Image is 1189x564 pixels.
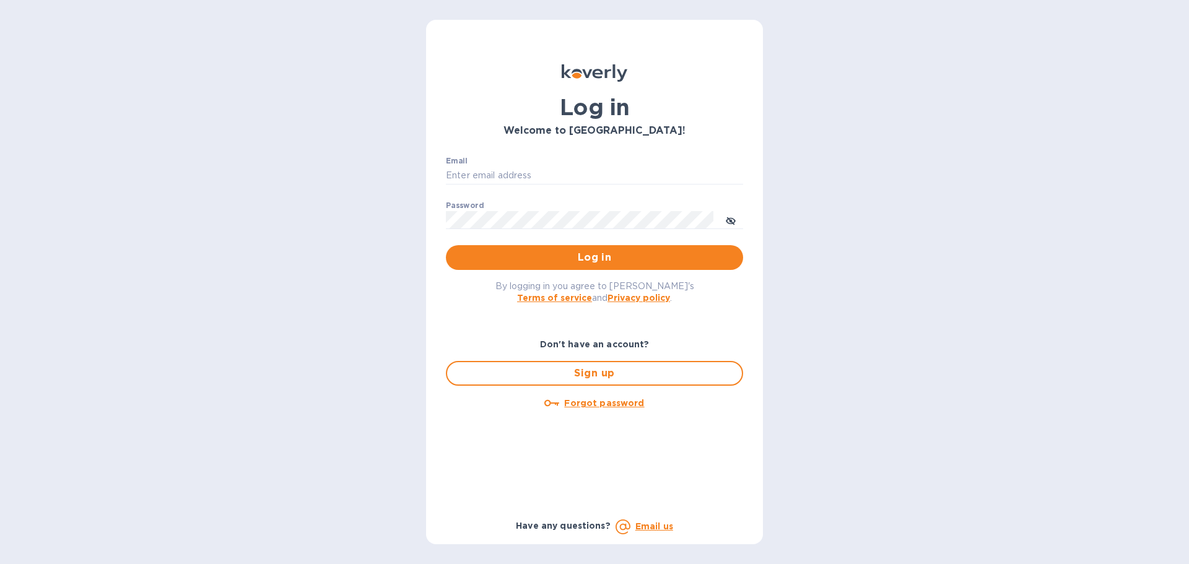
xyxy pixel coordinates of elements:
[446,202,484,209] label: Password
[517,293,592,303] a: Terms of service
[446,125,743,137] h3: Welcome to [GEOGRAPHIC_DATA]!
[456,250,733,265] span: Log in
[540,339,650,349] b: Don't have an account?
[446,157,468,165] label: Email
[564,398,644,408] u: Forgot password
[446,94,743,120] h1: Log in
[457,366,732,381] span: Sign up
[516,521,611,531] b: Have any questions?
[446,167,743,185] input: Enter email address
[608,293,670,303] a: Privacy policy
[562,64,627,82] img: Koverly
[446,361,743,386] button: Sign up
[495,281,694,303] span: By logging in you agree to [PERSON_NAME]'s and .
[635,521,673,531] a: Email us
[718,207,743,232] button: toggle password visibility
[446,245,743,270] button: Log in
